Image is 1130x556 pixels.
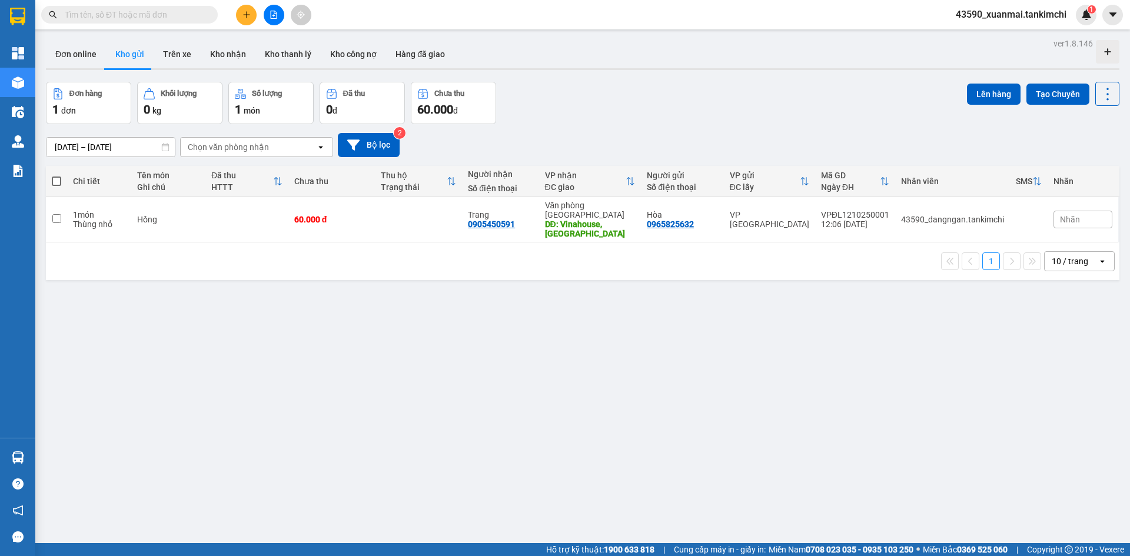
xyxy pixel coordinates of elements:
[211,182,273,192] div: HTTT
[242,11,251,19] span: plus
[1010,166,1048,197] th: Toggle SortBy
[411,82,496,124] button: Chưa thu60.000đ
[546,543,654,556] span: Hỗ trợ kỹ thuật:
[1052,255,1088,267] div: 10 / trang
[161,89,197,98] div: Khối lượng
[252,89,282,98] div: Số lượng
[73,177,125,186] div: Chi tiết
[1096,40,1119,64] div: Tạo kho hàng mới
[1016,177,1032,186] div: SMS
[545,219,636,238] div: DĐ: Vinahouse, Quảng Nam
[297,11,305,19] span: aim
[381,171,447,180] div: Thu hộ
[417,102,453,116] span: 60.000
[343,89,365,98] div: Đã thu
[434,89,464,98] div: Chưa thu
[144,102,150,116] span: 0
[381,182,447,192] div: Trạng thái
[69,89,102,98] div: Đơn hàng
[1098,257,1107,266] svg: open
[46,82,131,124] button: Đơn hàng1đơn
[326,102,333,116] span: 0
[957,545,1008,554] strong: 0369 525 060
[821,171,880,180] div: Mã GD
[821,182,880,192] div: Ngày ĐH
[154,40,201,68] button: Trên xe
[806,545,913,554] strong: 0708 023 035 - 0935 103 250
[137,182,200,192] div: Ghi chú
[236,5,257,25] button: plus
[769,543,913,556] span: Miền Nam
[1053,37,1093,50] div: ver 1.8.146
[468,169,533,179] div: Người nhận
[12,478,24,490] span: question-circle
[730,210,809,229] div: VP [GEOGRAPHIC_DATA]
[65,8,204,21] input: Tìm tên, số ĐT hoặc mã đơn
[730,171,800,180] div: VP gửi
[647,219,694,229] div: 0965825632
[539,166,642,197] th: Toggle SortBy
[12,165,24,177] img: solution-icon
[647,210,718,219] div: Hòa
[1016,543,1018,556] span: |
[137,82,222,124] button: Khối lượng0kg
[386,40,454,68] button: Hàng đã giao
[394,127,406,139] sup: 2
[1089,5,1094,14] span: 1
[901,177,1004,186] div: Nhân viên
[724,166,815,197] th: Toggle SortBy
[545,182,626,192] div: ĐC giao
[1026,84,1089,105] button: Tạo Chuyến
[730,182,800,192] div: ĐC lấy
[647,171,718,180] div: Người gửi
[244,106,260,115] span: món
[12,451,24,464] img: warehouse-icon
[137,215,200,224] div: Hồng
[982,252,1000,270] button: 1
[375,166,462,197] th: Toggle SortBy
[291,5,311,25] button: aim
[294,215,370,224] div: 60.000 đ
[333,106,337,115] span: đ
[205,166,288,197] th: Toggle SortBy
[468,184,533,193] div: Số điện thoại
[188,141,269,153] div: Chọn văn phòng nhận
[255,40,321,68] button: Kho thanh lý
[674,543,766,556] span: Cung cấp máy in - giấy in:
[1053,177,1112,186] div: Nhãn
[137,171,200,180] div: Tên món
[316,142,325,152] svg: open
[12,106,24,118] img: warehouse-icon
[1060,215,1080,224] span: Nhãn
[321,40,386,68] button: Kho công nợ
[152,106,161,115] span: kg
[12,531,24,542] span: message
[923,543,1008,556] span: Miền Bắc
[468,210,533,219] div: Trang
[1088,5,1096,14] sup: 1
[61,106,76,115] span: đơn
[453,106,458,115] span: đ
[12,76,24,89] img: warehouse-icon
[1102,5,1123,25] button: caret-down
[821,219,889,229] div: 12:06 [DATE]
[12,47,24,59] img: dashboard-icon
[52,102,59,116] span: 1
[294,177,370,186] div: Chưa thu
[49,11,57,19] span: search
[663,543,665,556] span: |
[73,219,125,229] div: Thùng nhỏ
[235,102,241,116] span: 1
[10,8,25,25] img: logo-vxr
[201,40,255,68] button: Kho nhận
[901,215,1004,224] div: 43590_dangngan.tankimchi
[46,40,106,68] button: Đơn online
[468,219,515,229] div: 0905450591
[228,82,314,124] button: Số lượng1món
[320,82,405,124] button: Đã thu0đ
[916,547,920,552] span: ⚪️
[821,210,889,219] div: VPĐL1210250001
[211,171,273,180] div: Đã thu
[270,11,278,19] span: file-add
[1081,9,1092,20] img: icon-new-feature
